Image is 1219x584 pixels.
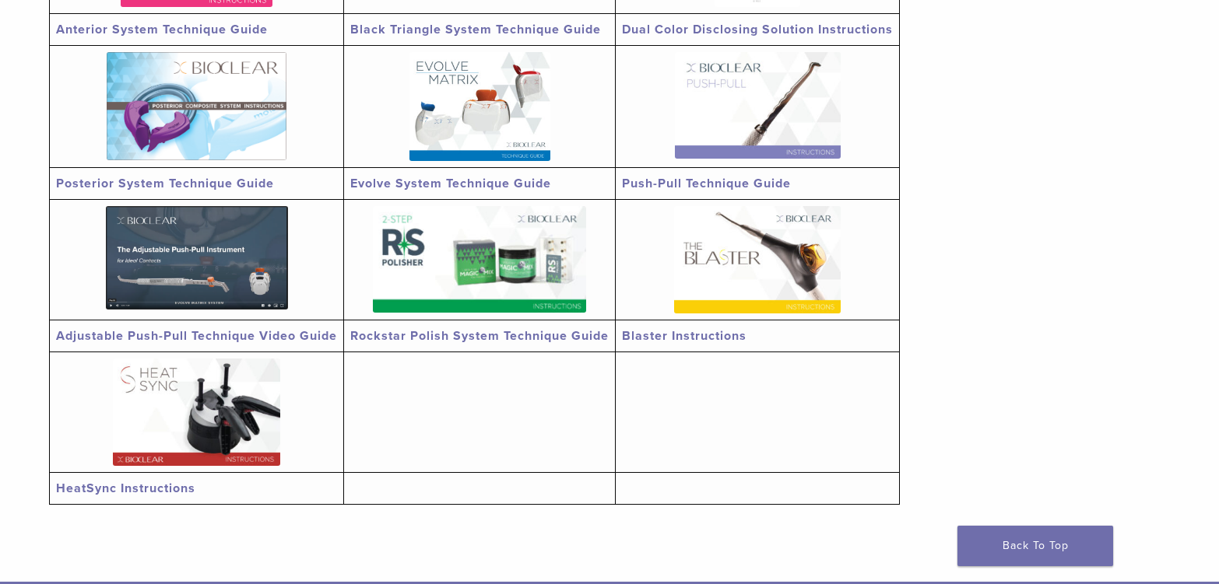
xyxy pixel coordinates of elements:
[350,328,609,344] a: Rockstar Polish System Technique Guide
[350,176,551,191] a: Evolve System Technique Guide
[622,22,893,37] a: Dual Color Disclosing Solution Instructions
[56,22,268,37] a: Anterior System Technique Guide
[56,481,195,496] a: HeatSync Instructions
[56,328,337,344] a: Adjustable Push-Pull Technique Video Guide
[622,176,791,191] a: Push-Pull Technique Guide
[957,526,1113,566] a: Back To Top
[350,22,601,37] a: Black Triangle System Technique Guide
[622,328,747,344] a: Blaster Instructions
[56,176,274,191] a: Posterior System Technique Guide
